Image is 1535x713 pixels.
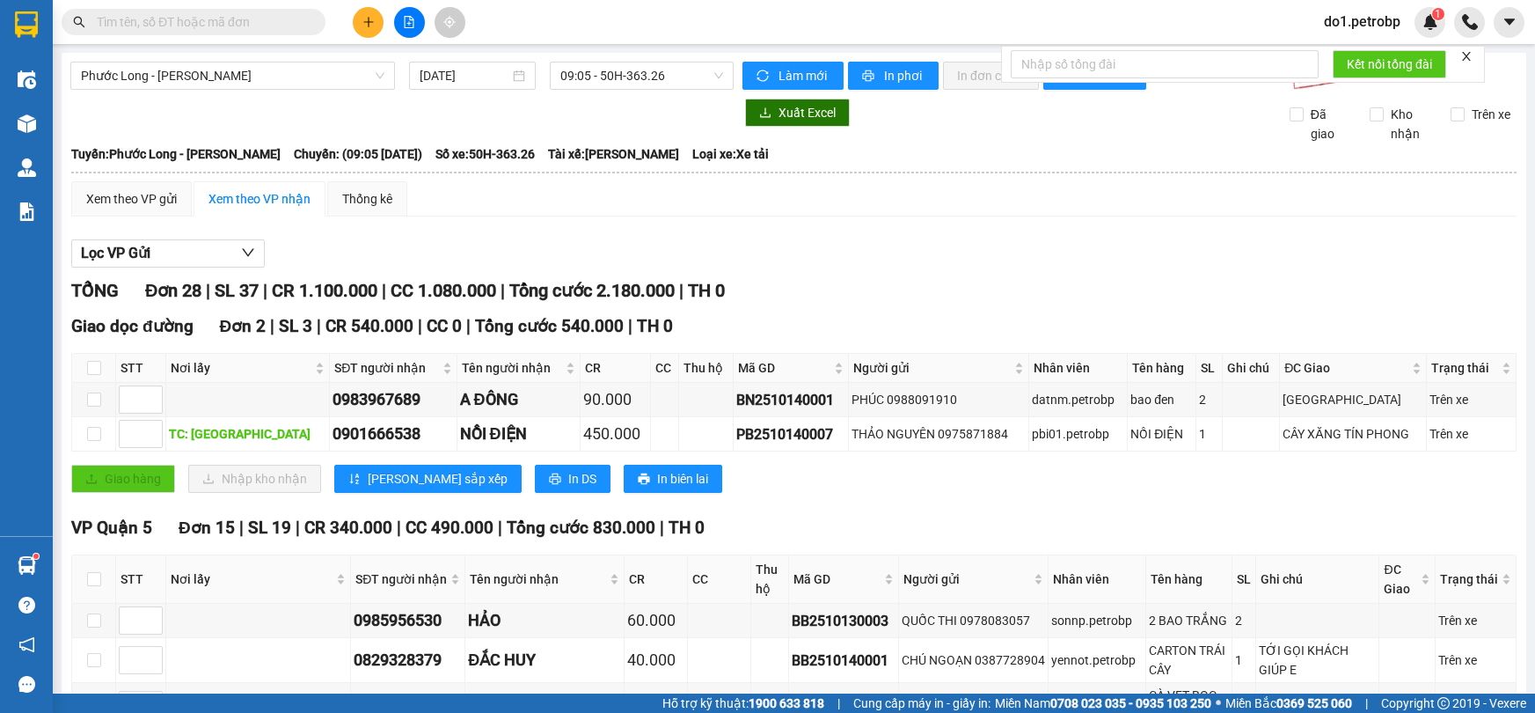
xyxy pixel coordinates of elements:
span: CC 0 [427,316,462,336]
span: | [679,280,683,301]
span: question-circle [18,597,35,614]
span: Miền Nam [995,694,1211,713]
div: CARTON TRÁI CÂY [1149,641,1229,680]
span: Đơn 28 [145,280,201,301]
td: 0983967689 [330,383,457,417]
button: syncLàm mới [742,62,844,90]
th: CR [581,354,651,383]
div: TC: [GEOGRAPHIC_DATA] [169,424,326,444]
span: TỔNG [71,280,119,301]
span: Mã GD [738,358,830,378]
span: CR 1.100.000 [272,280,377,301]
div: 0829328379 [354,648,462,673]
span: | [660,518,664,538]
strong: 1900 633 818 [749,696,824,710]
th: CR [625,555,688,604]
button: uploadGiao hàng [71,465,175,493]
span: Loại xe: Xe tải [692,144,769,164]
span: | [239,518,244,538]
span: Người gửi [853,358,1011,378]
div: datnm.petrobp [1032,390,1124,409]
span: | [397,518,401,538]
span: Tổng cước 2.180.000 [509,280,675,301]
span: | [317,316,321,336]
th: SL [1196,354,1223,383]
th: Nhân viên [1029,354,1128,383]
span: ĐC Giao [1284,358,1408,378]
span: Làm mới [778,66,830,85]
div: bao đen [1130,390,1193,409]
span: In biên lai [657,469,708,489]
span: download [759,107,771,121]
span: CR 340.000 [304,518,392,538]
span: message [18,676,35,693]
div: Thống kê [342,189,392,209]
sup: 1 [1432,8,1444,20]
div: pbi01.petrobp [1032,424,1124,444]
div: Trên xe [1429,424,1513,444]
span: Đơn 15 [179,518,235,538]
div: 450.000 [583,422,647,446]
div: 0985956530 [354,608,462,633]
th: Thu hộ [751,555,789,604]
th: Nhân viên [1049,555,1146,604]
button: plus [353,7,384,38]
span: Hỗ trợ kỹ thuật: [662,694,824,713]
img: warehouse-icon [18,114,36,133]
td: BB2510130003 [789,604,899,638]
span: | [296,518,300,538]
span: | [206,280,210,301]
button: printerIn phơi [848,62,939,90]
span: down [241,246,255,260]
span: | [498,518,502,538]
span: Tên người nhận [462,358,563,378]
div: 40.000 [627,648,684,673]
input: Tìm tên, số ĐT hoặc mã đơn [97,12,304,32]
div: 2 [1199,390,1219,409]
span: | [1365,694,1368,713]
input: Nhập số tổng đài [1011,50,1319,78]
th: Tên hàng [1146,555,1232,604]
div: BB2510140001 [792,650,895,672]
span: Tổng cước 540.000 [475,316,624,336]
div: CÂY XĂNG TÍN PHONG [1283,424,1423,444]
td: HẢO [465,604,625,638]
div: 2 [1235,611,1253,630]
span: VP Quận 5 [71,518,152,538]
span: 1 [1435,8,1441,20]
td: 0985956530 [351,604,465,638]
img: warehouse-icon [18,556,36,575]
td: 0829328379 [351,638,465,683]
div: yennot.petrobp [1051,651,1143,670]
span: | [382,280,386,301]
span: sync [757,70,771,84]
div: PB2510140007 [736,423,845,445]
div: Trên xe [1438,611,1513,630]
span: | [466,316,471,336]
button: Lọc VP Gửi [71,239,265,268]
button: printerIn biên lai [624,465,722,493]
span: Người gửi [903,570,1030,589]
td: ĐẮC HUY [465,638,625,683]
span: | [501,280,505,301]
button: downloadXuất Excel [745,99,850,127]
div: ĐẮC HUY [468,648,621,673]
span: Số xe: 50H-363.26 [435,144,535,164]
span: Phước Long - Hồ Chí Minh [81,62,384,89]
th: Thu hộ [679,354,734,383]
span: ĐC Giao [1384,560,1417,599]
div: QUỐC THI 0978083057 [902,611,1045,630]
span: Trạng thái [1431,358,1498,378]
td: 0901666538 [330,417,457,452]
span: Kết nối tổng đài [1347,55,1432,74]
img: warehouse-icon [18,158,36,177]
span: SL 37 [215,280,259,301]
input: 14/10/2025 [420,66,509,85]
img: icon-new-feature [1422,14,1438,30]
span: printer [638,473,650,487]
div: CHÚ NGOẠN 0387728904 [902,651,1045,670]
span: Mã GD [793,570,881,589]
button: printerIn DS [535,465,610,493]
span: CC 1.080.000 [391,280,496,301]
span: copyright [1437,697,1450,709]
